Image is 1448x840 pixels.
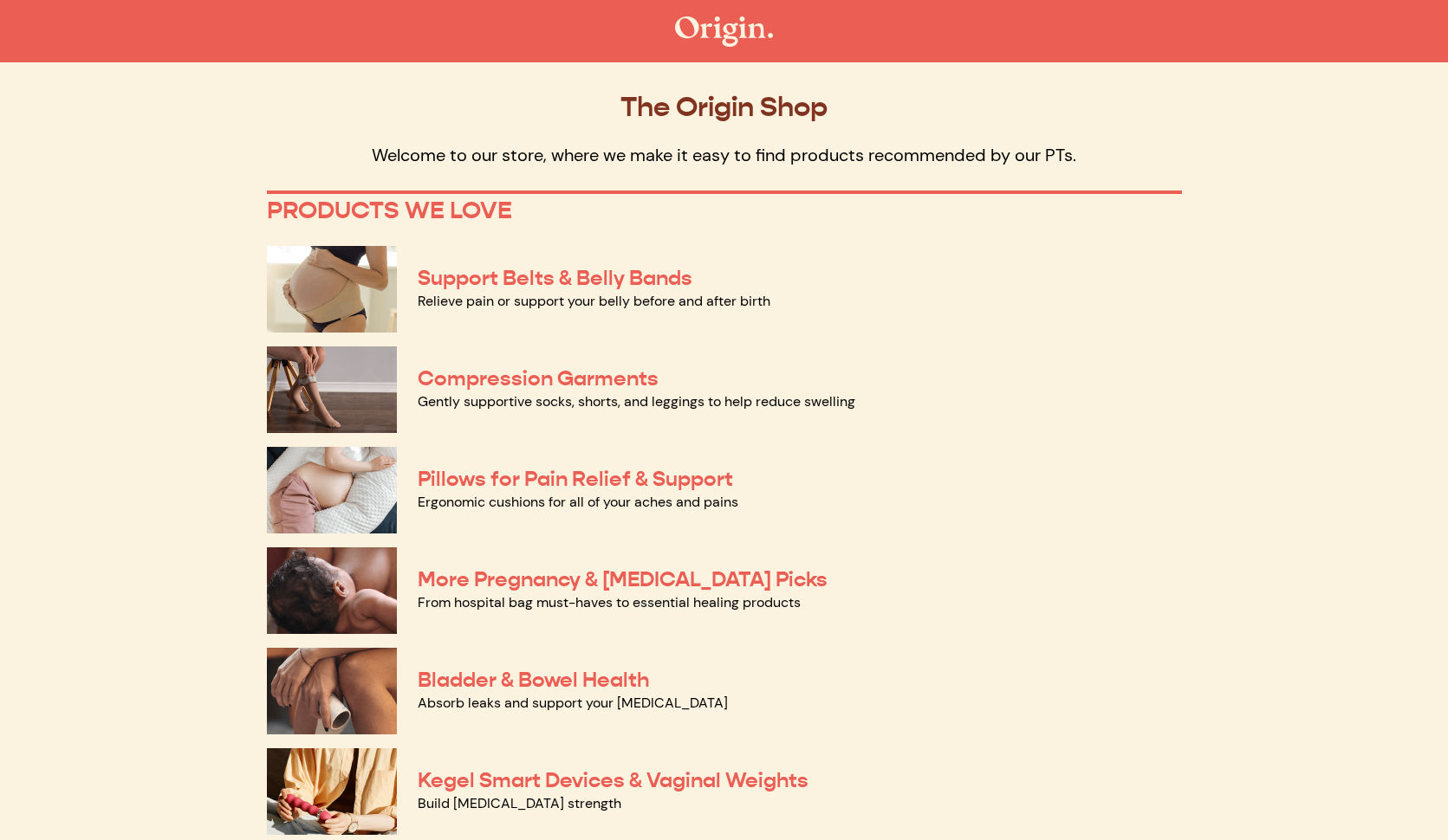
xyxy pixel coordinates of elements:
[418,593,801,611] a: From hospital bag must-haves to essential healing products
[418,365,659,391] a: Compression Garments
[418,466,733,492] a: Pillows for Pain Relief & Support
[267,90,1182,123] p: The Origin Shop
[267,246,397,333] img: Support Belts & Belly Bands
[418,392,855,410] a: Gently supportive socks, shorts, and leggings to help reduce swelling
[267,346,397,433] img: Compression Garments
[267,144,1182,166] p: Welcome to our store, where we make it easy to find products recommended by our PTs.
[418,667,649,693] a: Bladder & Bowel Health
[267,196,1182,225] p: PRODUCTS WE LOVE
[267,547,397,634] img: More Pregnancy & Postpartum Picks
[418,566,828,592] a: More Pregnancy & [MEDICAL_DATA] Picks
[418,292,770,310] a: Relieve pain or support your belly before and after birth
[418,493,738,511] a: Ergonomic cushions for all of your aches and pains
[267,648,397,734] img: Bladder & Bowel Health
[418,794,621,812] a: Build [MEDICAL_DATA] strength
[418,767,808,793] a: Kegel Smart Devices & Vaginal Weights
[675,16,773,47] img: The Origin Shop
[267,447,397,533] img: Pillows for Pain Relief & Support
[267,748,397,835] img: Kegel Smart Devices & Vaginal Weights
[418,265,692,291] a: Support Belts & Belly Bands
[418,694,728,712] a: Absorb leaks and support your [MEDICAL_DATA]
